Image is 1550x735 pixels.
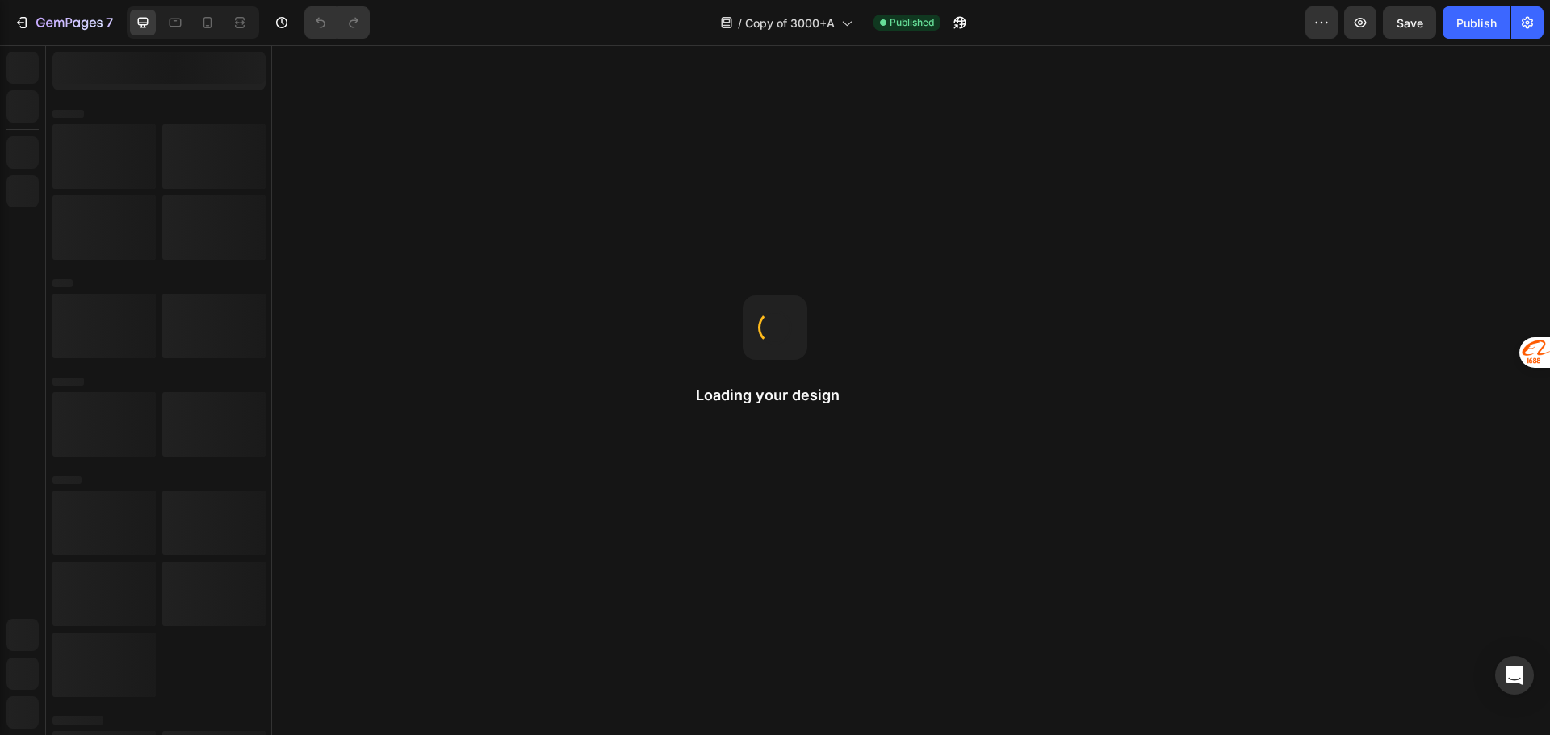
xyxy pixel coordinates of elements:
span: Copy of 3000+A [745,15,835,31]
span: Published [890,15,934,30]
p: 7 [106,13,113,32]
button: 7 [6,6,120,39]
button: Save [1383,6,1436,39]
span: / [738,15,742,31]
button: Publish [1443,6,1510,39]
div: Undo/Redo [304,6,370,39]
span: Save [1397,16,1423,30]
div: Publish [1456,15,1497,31]
h2: Loading your design [696,386,854,405]
div: Open Intercom Messenger [1495,656,1534,695]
